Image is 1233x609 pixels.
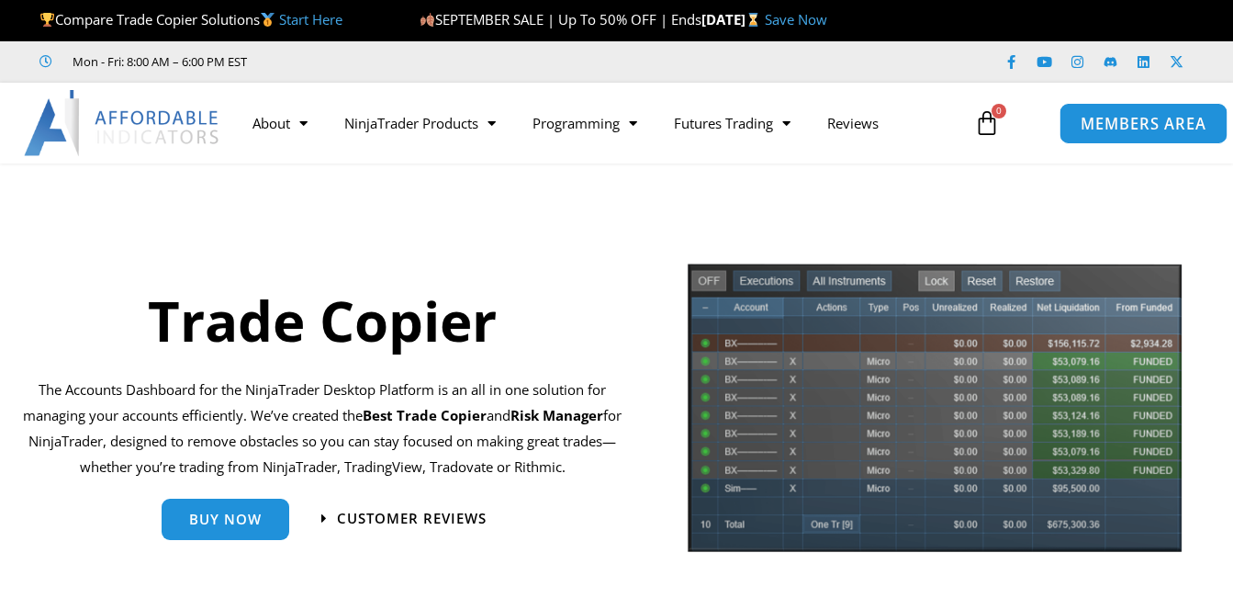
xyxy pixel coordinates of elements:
a: Save Now [765,10,827,28]
span: Buy Now [189,513,262,526]
span: Compare Trade Copier Solutions [39,10,342,28]
iframe: Customer reviews powered by Trustpilot [273,52,548,71]
a: Customer Reviews [321,512,487,525]
a: Start Here [279,10,342,28]
nav: Menu [234,102,962,144]
img: 🍂 [420,13,434,27]
img: 🥇 [261,13,275,27]
p: The Accounts Dashboard for the NinjaTrader Desktop Platform is an all in one solution for managin... [14,378,631,479]
span: SEPTEMBER SALE | Up To 50% OFF | Ends [420,10,701,28]
img: 🏆 [40,13,54,27]
img: LogoAI | Affordable Indicators – NinjaTrader [24,90,221,156]
strong: Risk Manager [510,406,603,424]
span: 0 [992,104,1006,118]
span: Mon - Fri: 8:00 AM – 6:00 PM EST [68,51,247,73]
img: tradecopier | Affordable Indicators – NinjaTrader [686,262,1183,567]
h1: Trade Copier [14,282,631,359]
a: Futures Trading [656,102,809,144]
strong: [DATE] [701,10,765,28]
a: MEMBERS AREA [1059,102,1227,143]
a: Buy Now [162,499,289,540]
span: MEMBERS AREA [1081,116,1206,131]
a: 0 [947,96,1027,150]
a: NinjaTrader Products [326,102,514,144]
img: ⌛ [746,13,760,27]
span: Customer Reviews [337,512,487,525]
a: Programming [514,102,656,144]
b: Best Trade Copier [363,406,487,424]
a: Reviews [809,102,897,144]
a: About [234,102,326,144]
